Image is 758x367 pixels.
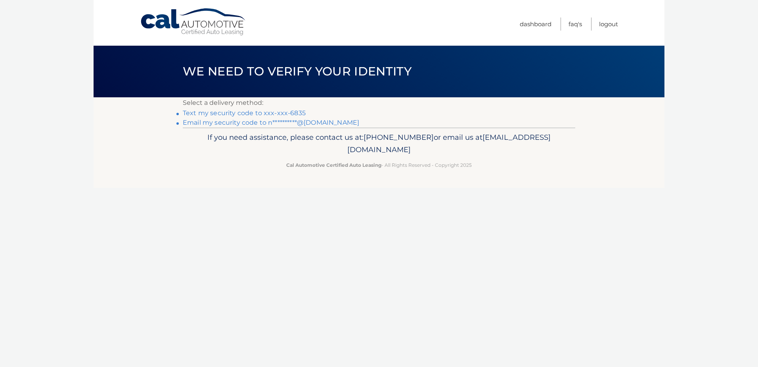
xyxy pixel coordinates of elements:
a: Cal Automotive [140,8,247,36]
span: [PHONE_NUMBER] [364,133,434,142]
p: If you need assistance, please contact us at: or email us at [188,131,570,156]
p: Select a delivery method: [183,97,575,108]
a: Dashboard [520,17,551,31]
a: Text my security code to xxx-xxx-6835 [183,109,306,117]
span: We need to verify your identity [183,64,412,79]
strong: Cal Automotive Certified Auto Leasing [286,162,381,168]
a: Logout [599,17,618,31]
a: FAQ's [568,17,582,31]
p: - All Rights Reserved - Copyright 2025 [188,161,570,169]
a: Email my security code to n**********@[DOMAIN_NAME] [183,119,359,126]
